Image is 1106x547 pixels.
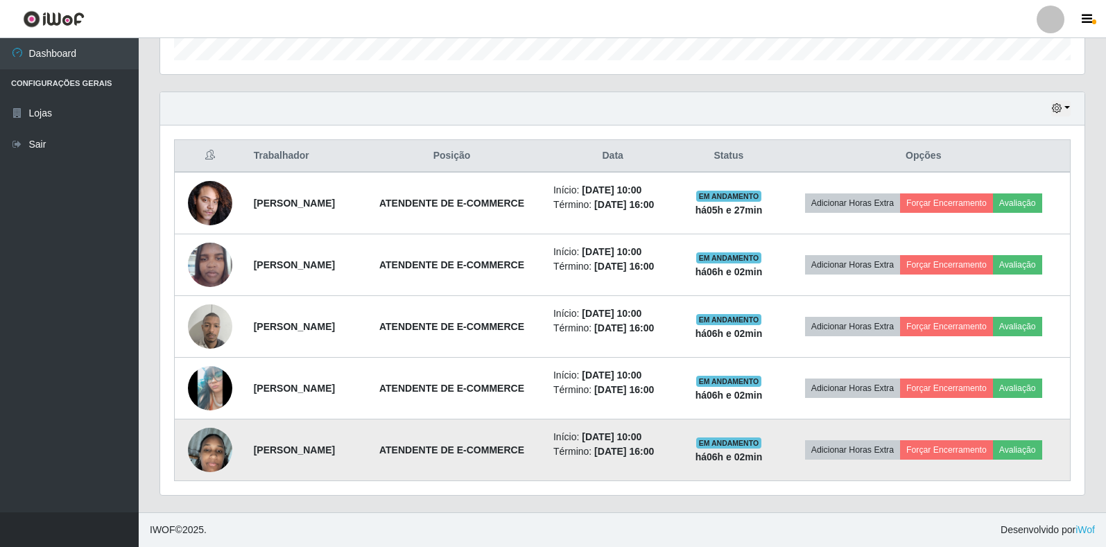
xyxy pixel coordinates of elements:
img: 1750014841176.jpeg [188,235,232,294]
img: CoreUI Logo [23,10,85,28]
span: EM ANDAMENTO [696,376,762,387]
button: Forçar Encerramento [900,193,993,213]
li: Término: [553,198,672,212]
strong: [PERSON_NAME] [254,444,335,455]
button: Adicionar Horas Extra [805,440,900,460]
th: Trabalhador [245,140,358,173]
li: Início: [553,306,672,321]
strong: [PERSON_NAME] [254,383,335,394]
time: [DATE] 16:00 [594,199,654,210]
strong: ATENDENTE DE E-COMMERCE [379,321,524,332]
li: Início: [553,430,672,444]
time: [DATE] 10:00 [582,370,641,381]
button: Adicionar Horas Extra [805,255,900,275]
strong: [PERSON_NAME] [254,321,335,332]
strong: ATENDENTE DE E-COMMERCE [379,383,524,394]
button: Adicionar Horas Extra [805,317,900,336]
strong: [PERSON_NAME] [254,198,335,209]
time: [DATE] 16:00 [594,446,654,457]
button: Forçar Encerramento [900,255,993,275]
strong: ATENDENTE DE E-COMMERCE [379,198,524,209]
li: Término: [553,259,672,274]
th: Opções [777,140,1071,173]
li: Início: [553,368,672,383]
button: Forçar Encerramento [900,440,993,460]
th: Data [545,140,680,173]
li: Término: [553,444,672,459]
th: Status [680,140,777,173]
img: 1753013551343.jpeg [188,173,232,232]
strong: há 06 h e 02 min [695,390,763,401]
button: Avaliação [993,440,1042,460]
li: Término: [553,321,672,336]
button: Avaliação [993,317,1042,336]
button: Avaliação [993,255,1042,275]
strong: [PERSON_NAME] [254,259,335,270]
th: Posição [358,140,545,173]
span: EM ANDAMENTO [696,252,762,263]
button: Forçar Encerramento [900,317,993,336]
time: [DATE] 10:00 [582,246,641,257]
a: iWof [1075,524,1095,535]
button: Avaliação [993,379,1042,398]
button: Forçar Encerramento [900,379,993,398]
li: Início: [553,183,672,198]
span: IWOF [150,524,175,535]
li: Início: [553,245,672,259]
time: [DATE] 16:00 [594,322,654,333]
strong: há 06 h e 02 min [695,328,763,339]
span: EM ANDAMENTO [696,437,762,449]
span: EM ANDAMENTO [696,314,762,325]
span: EM ANDAMENTO [696,191,762,202]
strong: ATENDENTE DE E-COMMERCE [379,444,524,455]
time: [DATE] 16:00 [594,384,654,395]
time: [DATE] 10:00 [582,184,641,196]
button: Adicionar Horas Extra [805,193,900,213]
strong: há 06 h e 02 min [695,451,763,462]
button: Avaliação [993,193,1042,213]
li: Término: [553,383,672,397]
span: Desenvolvido por [1001,523,1095,537]
time: [DATE] 10:00 [582,431,641,442]
img: 1754024702641.jpeg [188,297,232,356]
img: 1755380382994.jpeg [188,339,232,437]
time: [DATE] 16:00 [594,261,654,272]
img: 1755386143751.jpeg [188,410,232,489]
time: [DATE] 10:00 [582,308,641,319]
span: © 2025 . [150,523,207,537]
button: Adicionar Horas Extra [805,379,900,398]
strong: há 05 h e 27 min [695,205,763,216]
strong: há 06 h e 02 min [695,266,763,277]
strong: ATENDENTE DE E-COMMERCE [379,259,524,270]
